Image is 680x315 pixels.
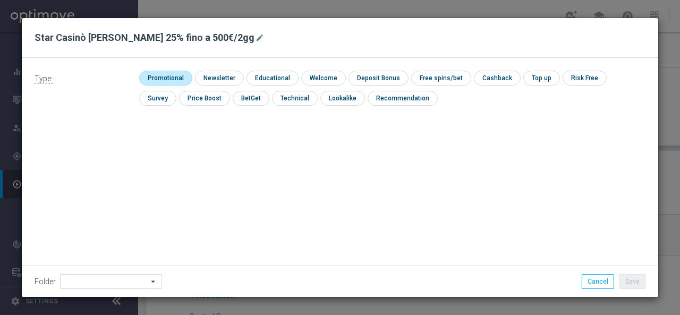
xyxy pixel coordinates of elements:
[35,277,56,286] label: Folder
[256,33,264,42] i: mode_edit
[35,31,254,44] h2: Star Casinò [PERSON_NAME] 25% fino a 500€/2gg
[582,274,614,289] button: Cancel
[148,275,159,288] i: arrow_drop_down
[35,74,53,83] span: Type:
[619,274,645,289] button: Save
[254,31,268,44] button: mode_edit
